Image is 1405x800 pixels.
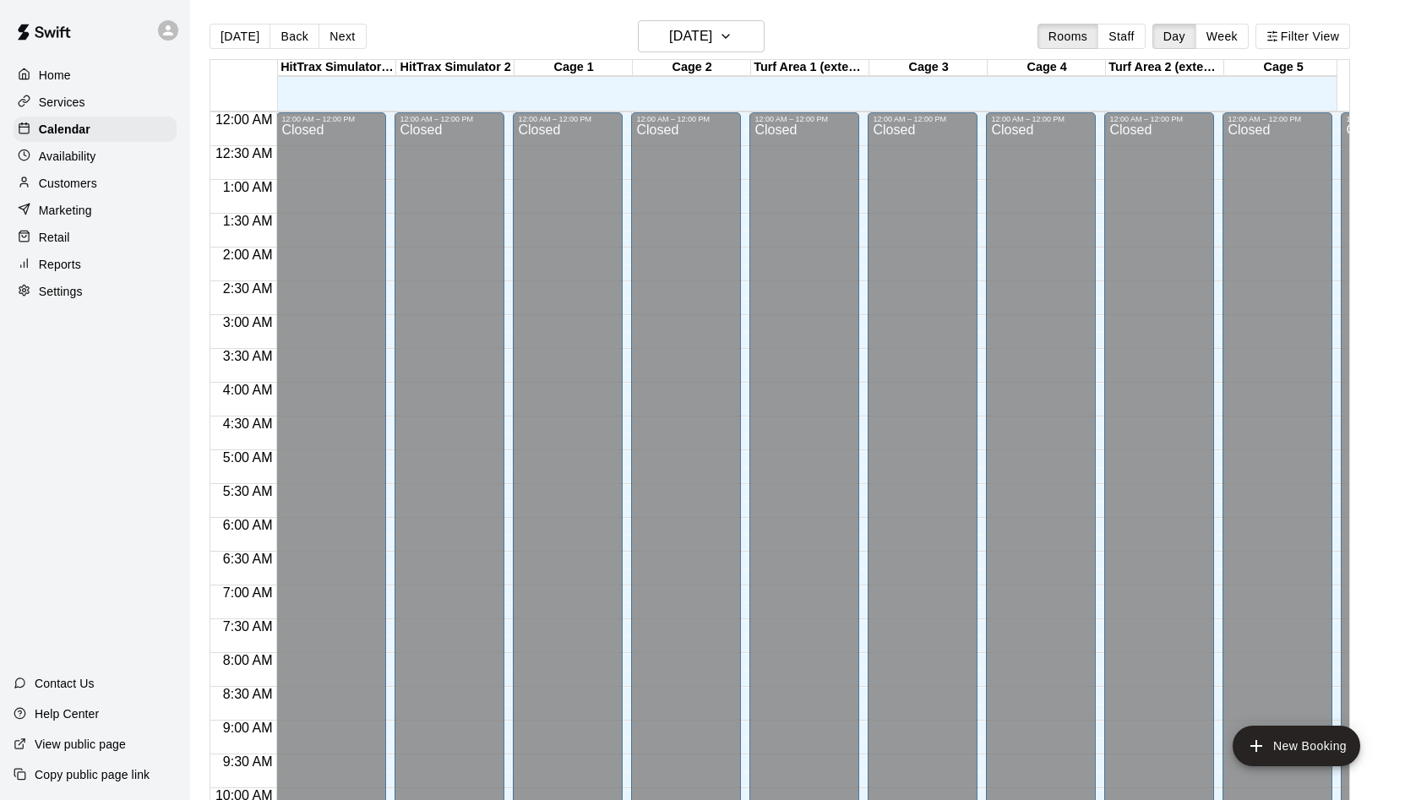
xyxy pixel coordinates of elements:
[278,60,396,76] div: HitTrax Simulator & Turf Area
[14,279,177,304] a: Settings
[35,736,126,753] p: View public page
[39,229,70,246] p: Retail
[636,115,736,123] div: 12:00 AM – 12:00 PM
[219,349,277,363] span: 3:30 AM
[1037,24,1098,49] button: Rooms
[39,202,92,219] p: Marketing
[869,60,988,76] div: Cage 3
[1097,24,1146,49] button: Staff
[219,180,277,194] span: 1:00 AM
[991,115,1091,123] div: 12:00 AM – 12:00 PM
[219,248,277,262] span: 2:00 AM
[219,687,277,701] span: 8:30 AM
[219,619,277,634] span: 7:30 AM
[219,383,277,397] span: 4:00 AM
[1233,726,1360,766] button: add
[1255,24,1350,49] button: Filter View
[1152,24,1196,49] button: Day
[219,518,277,532] span: 6:00 AM
[638,20,765,52] button: [DATE]
[39,67,71,84] p: Home
[219,281,277,296] span: 2:30 AM
[35,766,150,783] p: Copy public page link
[319,24,366,49] button: Next
[518,115,618,123] div: 12:00 AM – 12:00 PM
[669,24,712,48] h6: [DATE]
[35,705,99,722] p: Help Center
[751,60,869,76] div: Turf Area 1 (extension)
[39,283,83,300] p: Settings
[270,24,319,49] button: Back
[219,721,277,735] span: 9:00 AM
[14,144,177,169] a: Availability
[219,450,277,465] span: 5:00 AM
[39,175,97,192] p: Customers
[219,754,277,769] span: 9:30 AM
[219,214,277,228] span: 1:30 AM
[14,252,177,277] a: Reports
[515,60,633,76] div: Cage 1
[1106,60,1224,76] div: Turf Area 2 (extension)
[14,117,177,142] a: Calendar
[39,256,81,273] p: Reports
[281,115,381,123] div: 12:00 AM – 12:00 PM
[210,24,270,49] button: [DATE]
[1228,115,1327,123] div: 12:00 AM – 12:00 PM
[39,148,96,165] p: Availability
[219,552,277,566] span: 6:30 AM
[1195,24,1249,49] button: Week
[39,121,90,138] p: Calendar
[754,115,854,123] div: 12:00 AM – 12:00 PM
[396,60,515,76] div: HitTrax Simulator 2
[219,653,277,667] span: 8:00 AM
[219,315,277,329] span: 3:00 AM
[873,115,972,123] div: 12:00 AM – 12:00 PM
[211,146,277,161] span: 12:30 AM
[1224,60,1342,76] div: Cage 5
[219,585,277,600] span: 7:00 AM
[219,484,277,498] span: 5:30 AM
[14,198,177,223] a: Marketing
[988,60,1106,76] div: Cage 4
[14,225,177,250] a: Retail
[14,63,177,88] a: Home
[633,60,751,76] div: Cage 2
[39,94,85,111] p: Services
[400,115,499,123] div: 12:00 AM – 12:00 PM
[14,171,177,196] a: Customers
[1109,115,1209,123] div: 12:00 AM – 12:00 PM
[35,675,95,692] p: Contact Us
[14,90,177,115] a: Services
[219,416,277,431] span: 4:30 AM
[211,112,277,127] span: 12:00 AM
